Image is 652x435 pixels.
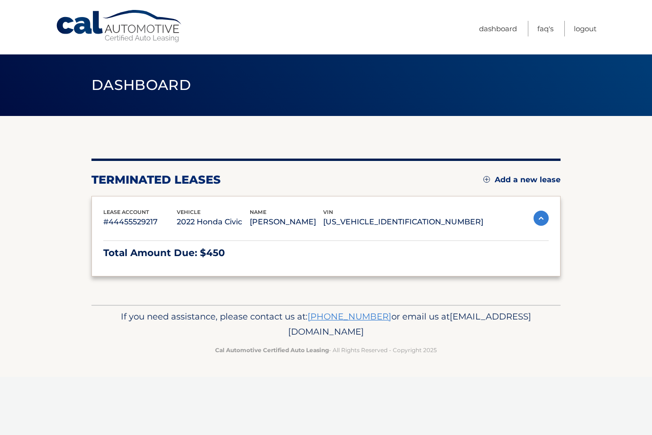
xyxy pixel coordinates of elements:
[55,9,183,43] a: Cal Automotive
[323,209,333,215] span: vin
[98,309,554,339] p: If you need assistance, please contact us at: or email us at
[483,175,561,185] a: Add a new lease
[91,173,221,187] h2: terminated leases
[323,215,483,229] p: [US_VEHICLE_IDENTIFICATION_NUMBER]
[483,176,490,183] img: add.svg
[91,76,191,94] span: Dashboard
[534,211,549,226] img: accordion-active.svg
[250,209,266,215] span: name
[215,346,329,354] strong: Cal Automotive Certified Auto Leasing
[537,21,553,36] a: FAQ's
[288,311,531,337] span: [EMAIL_ADDRESS][DOMAIN_NAME]
[574,21,597,36] a: Logout
[177,209,200,215] span: vehicle
[308,311,391,322] a: [PHONE_NUMBER]
[479,21,517,36] a: Dashboard
[177,215,250,229] p: 2022 Honda Civic
[250,215,323,229] p: [PERSON_NAME]
[103,209,149,215] span: lease account
[103,245,549,261] p: Total Amount Due: $450
[98,345,554,355] p: - All Rights Reserved - Copyright 2025
[103,215,177,229] p: #44455529217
